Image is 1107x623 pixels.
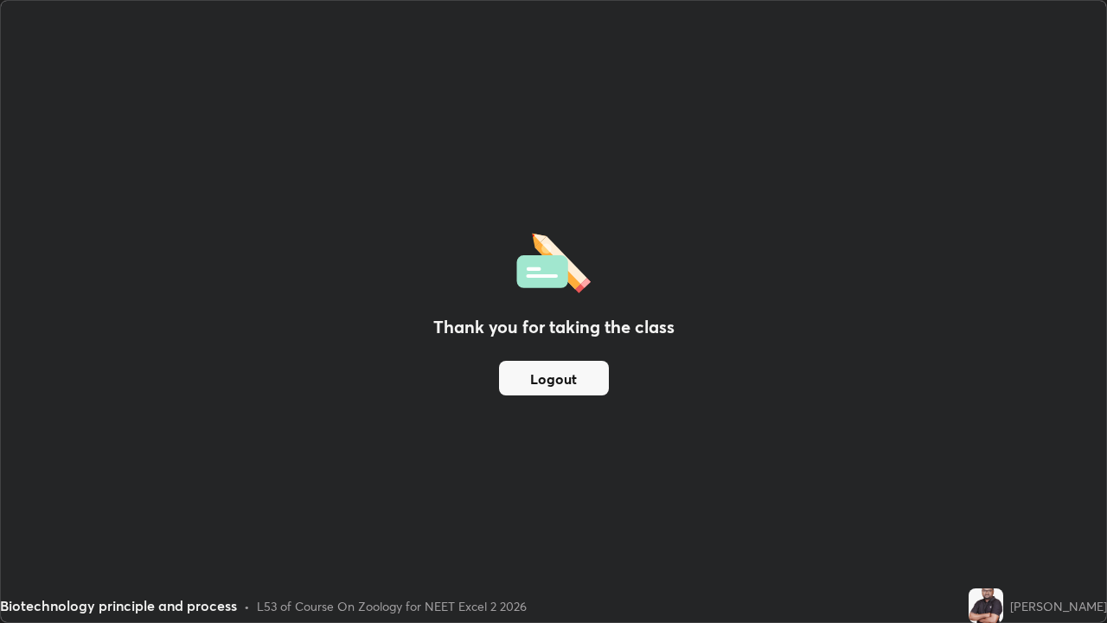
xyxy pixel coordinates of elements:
div: • [244,597,250,615]
img: offlineFeedback.1438e8b3.svg [516,228,591,293]
button: Logout [499,361,609,395]
img: 7f6a6c9e919a44dea16f7a057092b56d.jpg [969,588,1003,623]
div: L53 of Course On Zoology for NEET Excel 2 2026 [257,597,527,615]
div: [PERSON_NAME] [1010,597,1107,615]
h2: Thank you for taking the class [433,314,675,340]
